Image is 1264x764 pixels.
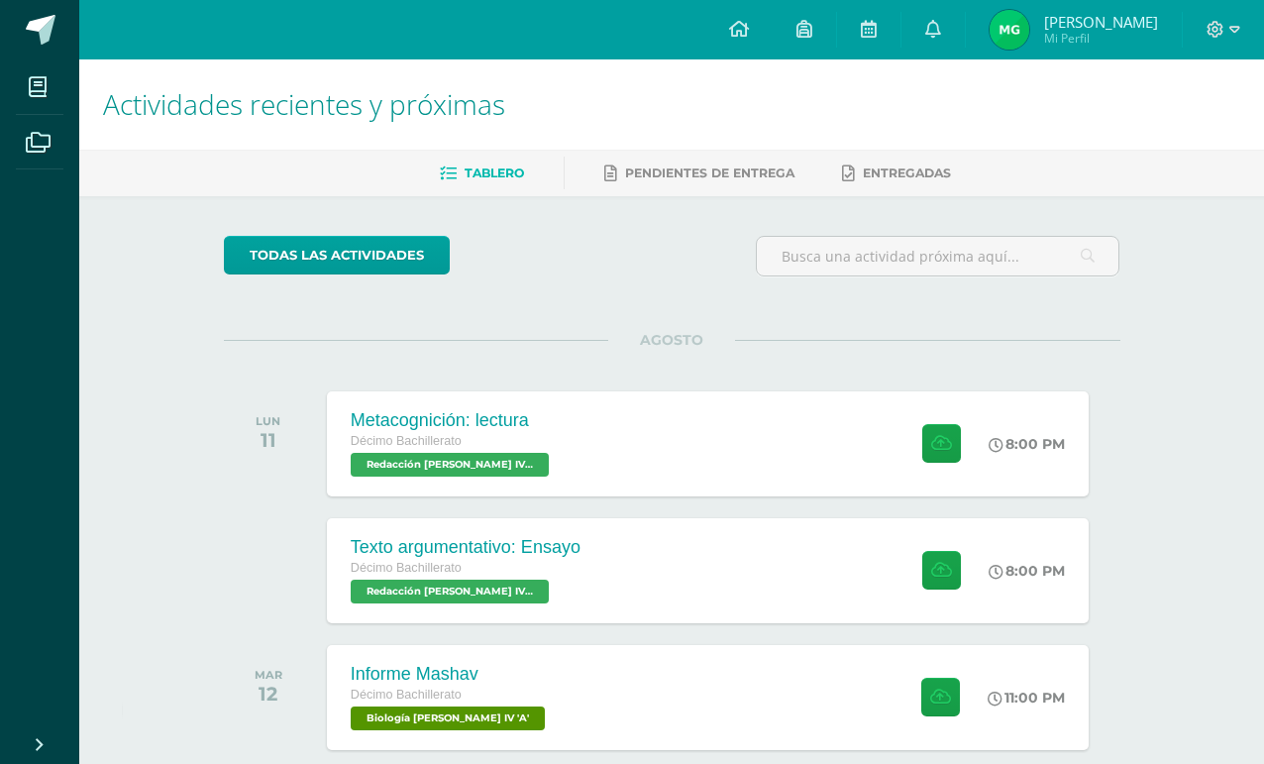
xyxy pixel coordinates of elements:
span: [PERSON_NAME] [1044,12,1158,32]
span: Mi Perfil [1044,30,1158,47]
input: Busca una actividad próxima aquí... [757,237,1119,275]
div: Metacognición: lectura [351,410,554,431]
a: Pendientes de entrega [604,158,794,189]
span: Redacción Bach IV 'A' [351,453,549,477]
div: MAR [255,668,282,682]
span: AGOSTO [608,331,735,349]
a: Tablero [440,158,524,189]
span: Décimo Bachillerato [351,434,462,448]
span: Redacción Bach IV 'A' [351,580,549,603]
span: Décimo Bachillerato [351,561,462,575]
div: Informe Mashav [351,664,550,685]
div: LUN [256,414,280,428]
div: 11 [256,428,280,452]
span: Tablero [465,165,524,180]
img: 513a5fb36f0f51b28d8b6154c48f5937.png [990,10,1029,50]
div: 8:00 PM [989,562,1065,580]
div: 8:00 PM [989,435,1065,453]
span: Pendientes de entrega [625,165,794,180]
a: todas las Actividades [224,236,450,274]
div: 11:00 PM [988,689,1065,707]
a: Entregadas [842,158,951,189]
span: Actividades recientes y próximas [103,85,505,123]
div: Texto argumentativo: Ensayo [351,537,580,558]
span: Entregadas [863,165,951,180]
